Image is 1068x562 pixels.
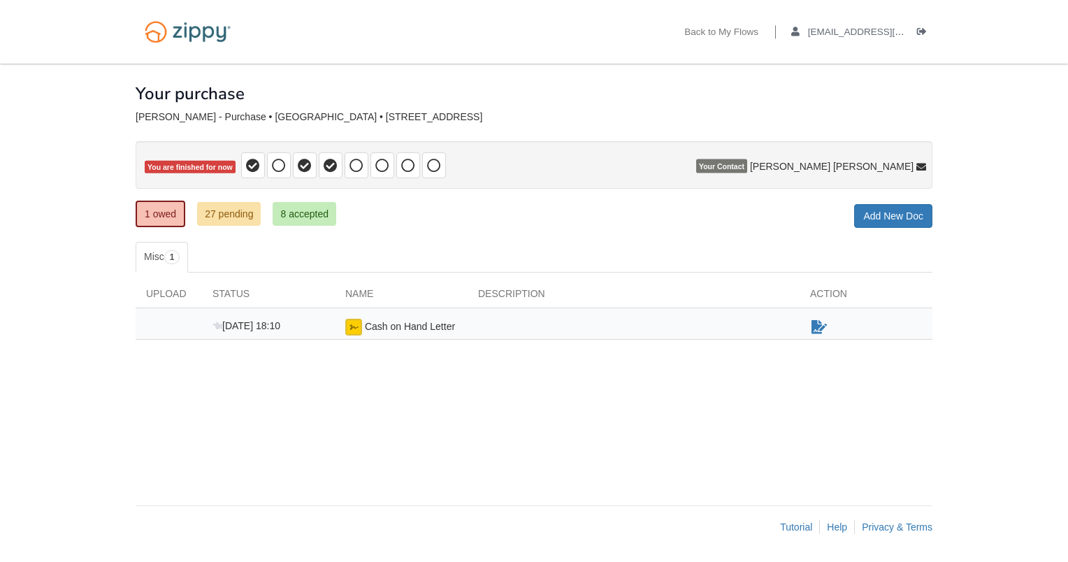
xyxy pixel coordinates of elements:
[780,521,812,533] a: Tutorial
[202,287,335,308] div: Status
[335,287,468,308] div: Name
[136,111,932,123] div: [PERSON_NAME] - Purchase • [GEOGRAPHIC_DATA] • [STREET_ADDRESS]
[468,287,800,308] div: Description
[136,201,185,227] a: 1 owed
[862,521,932,533] a: Privacy & Terms
[136,14,240,50] img: Logo
[791,27,968,41] a: edit profile
[827,521,847,533] a: Help
[696,159,747,173] span: Your Contact
[136,85,245,103] h1: Your purchase
[854,204,932,228] a: Add New Doc
[810,319,828,336] a: Sign Form
[808,27,968,37] span: lbraley7@att.net
[136,287,202,308] div: Upload
[136,242,188,273] a: Misc
[345,319,362,336] img: Ready for you to esign
[273,202,336,226] a: 8 accepted
[164,250,180,264] span: 1
[684,27,758,41] a: Back to My Flows
[197,202,261,226] a: 27 pending
[145,161,236,174] span: You are finished for now
[365,321,455,332] span: Cash on Hand Letter
[917,27,932,41] a: Log out
[212,320,280,331] span: [DATE] 18:10
[800,287,932,308] div: Action
[750,159,914,173] span: [PERSON_NAME] [PERSON_NAME]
